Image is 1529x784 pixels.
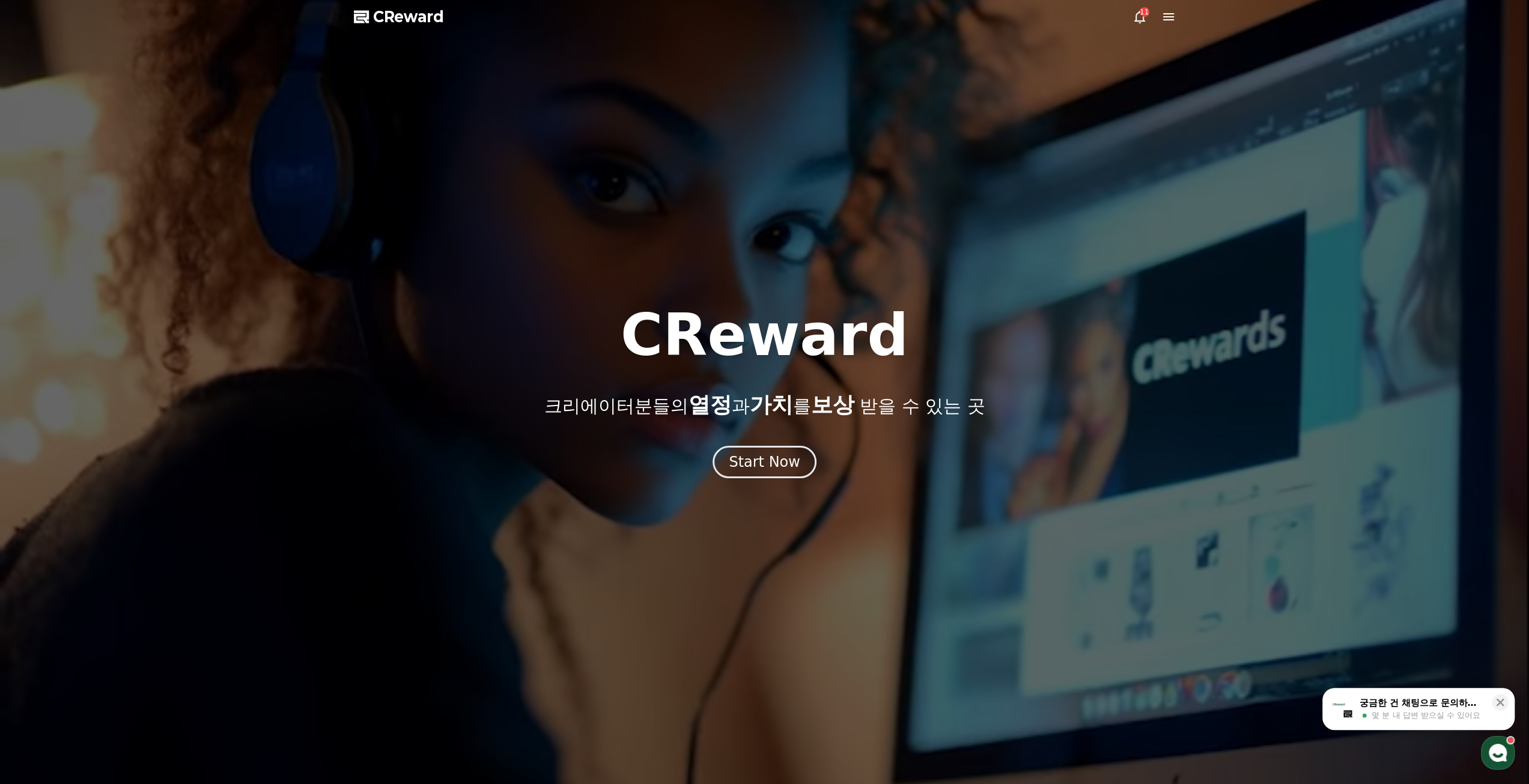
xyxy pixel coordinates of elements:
span: 홈 [38,399,45,409]
h1: CReward [621,306,908,364]
p: 크리에이터분들의 과 를 받을 수 있는 곳 [544,393,985,417]
span: 대화 [110,400,124,409]
span: CReward [373,7,444,26]
a: Start Now [713,458,816,469]
a: 대화 [79,381,155,411]
span: 열정 [688,392,731,417]
a: 설정 [155,381,231,411]
span: 설정 [186,399,200,409]
a: 홈 [4,381,79,411]
div: 11 [1140,7,1149,17]
div: Start Now [729,452,800,472]
a: CReward [354,7,444,26]
span: 가치 [749,392,792,417]
span: 보상 [810,392,854,417]
a: 11 [1132,10,1147,24]
button: Start Now [713,446,816,478]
